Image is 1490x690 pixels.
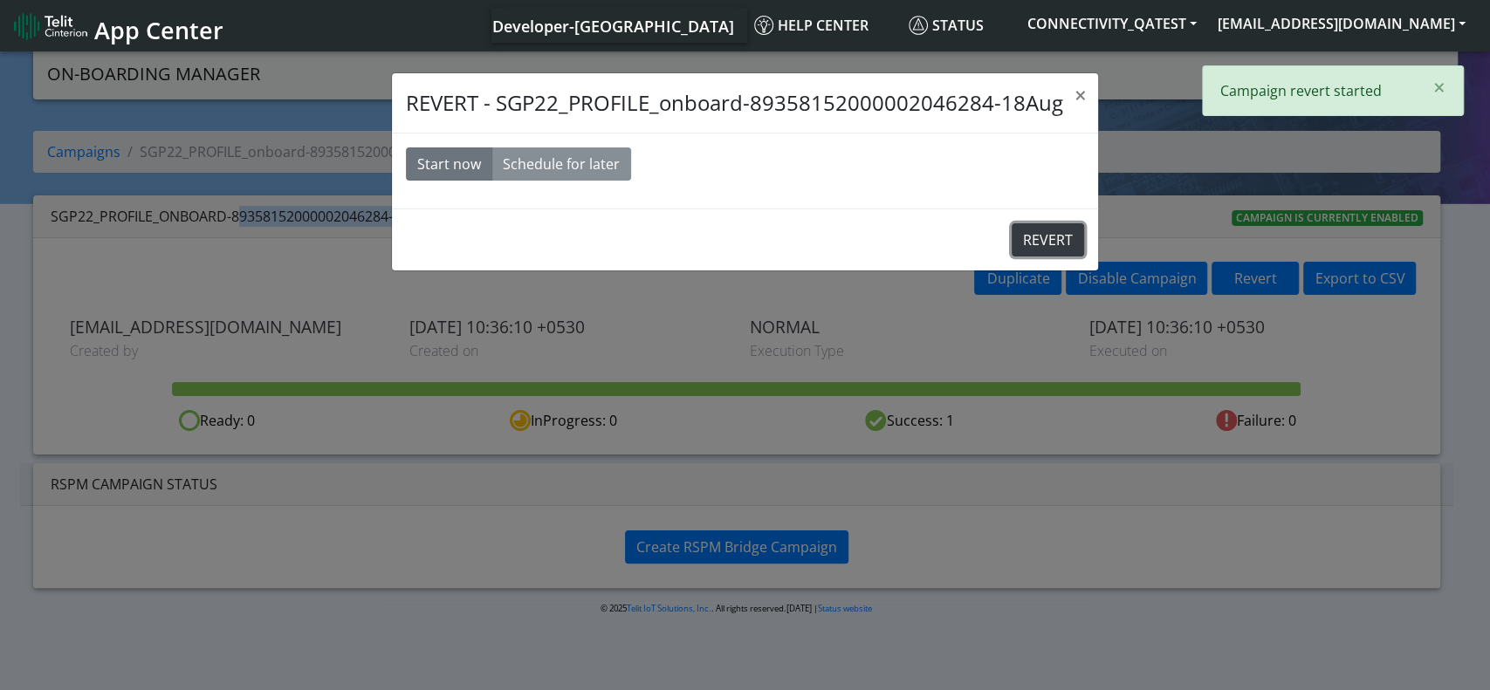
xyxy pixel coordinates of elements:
[1017,8,1207,39] button: CONNECTIVITY_QATEST
[94,14,223,46] span: App Center
[754,16,869,35] span: Help center
[491,8,733,43] a: Your current platform instance
[14,12,87,40] img: logo-telit-cinterion-gw-new.png
[1207,8,1476,39] button: [EMAIL_ADDRESS][DOMAIN_NAME]
[492,16,734,37] span: Developer-[GEOGRAPHIC_DATA]
[406,147,492,181] button: Start now
[406,87,1085,119] h4: REVERT - SGP22_PROFILE_onboard-89358152000002046284-18Aug
[1012,223,1084,256] button: REVERT
[909,16,928,35] img: status.svg
[406,147,631,181] div: Basic example
[754,16,773,35] img: knowledge.svg
[909,16,984,35] span: Status
[1416,66,1463,108] button: Close
[1220,80,1407,101] p: Campaign revert started
[1064,74,1097,116] button: Close
[1075,80,1087,109] span: ×
[1433,72,1445,101] span: ×
[491,147,631,181] button: Schedule for later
